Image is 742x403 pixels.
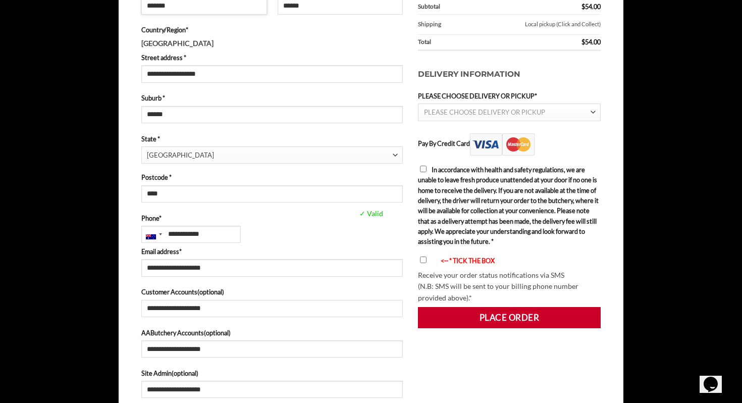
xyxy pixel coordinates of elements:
[141,25,403,35] label: Country/Region
[141,146,403,164] span: State
[418,35,547,51] th: Total
[418,270,601,304] p: Receive your order status notifications via SMS (N.B: SMS will be sent to your billing phone numb...
[197,288,224,296] span: (optional)
[418,15,463,35] th: Shipping
[141,39,214,47] strong: [GEOGRAPHIC_DATA]
[141,172,403,182] label: Postcode
[141,213,403,223] label: Phone
[141,246,403,257] label: Email address
[424,108,545,116] span: PLEASE CHOOSE DELIVERY OR PICKUP
[470,133,535,156] img: Pay By Credit Card
[418,307,601,328] button: Place order
[700,363,732,393] iframe: chat widget
[418,139,535,147] label: Pay By Credit Card
[420,257,427,263] input: <-- * TICK THE BOX
[141,134,403,144] label: State
[204,329,231,337] span: (optional)
[420,166,427,172] input: In accordance with health and safety regulations, we are unable to leave fresh produce unattended...
[581,3,585,11] span: $
[141,328,403,338] label: AAButchery Accounts
[418,58,601,91] h3: Delivery Information
[141,53,403,63] label: Street address
[141,287,403,297] label: Customer Accounts
[581,3,601,11] bdi: 54.00
[357,208,456,220] span: ✓ Valid
[141,368,403,378] label: Site Admin
[142,226,165,242] div: Australia: +61
[441,257,495,265] font: <-- * TICK THE BOX
[432,259,441,265] img: arrow-blink.gif
[147,147,393,164] span: New South Wales
[418,91,601,101] label: PLEASE CHOOSE DELIVERY OR PICKUP
[172,369,198,377] span: (optional)
[581,38,601,46] bdi: 54.00
[418,166,599,245] span: In accordance with health and safety regulations, we are unable to leave fresh produce unattended...
[141,93,403,103] label: Suburb
[467,18,601,31] label: Local pickup (Click and Collect)
[581,38,585,46] span: $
